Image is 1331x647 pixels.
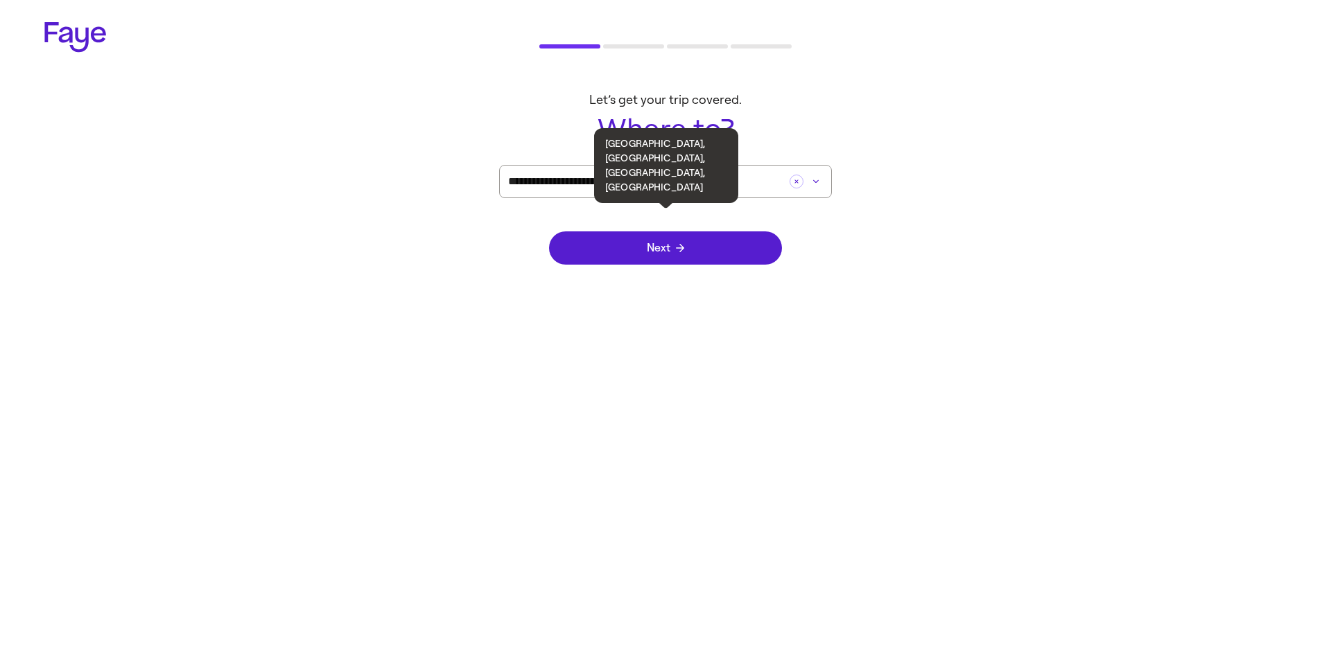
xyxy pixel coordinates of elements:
button: Next [549,231,782,265]
button: Clear button [790,175,803,188]
span: Next [647,242,684,254]
h1: Where to? [491,114,840,145]
p: Let’s get your trip covered. [491,93,840,108]
div: [GEOGRAPHIC_DATA], [GEOGRAPHIC_DATA], [GEOGRAPHIC_DATA], [GEOGRAPHIC_DATA] [594,128,738,203]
